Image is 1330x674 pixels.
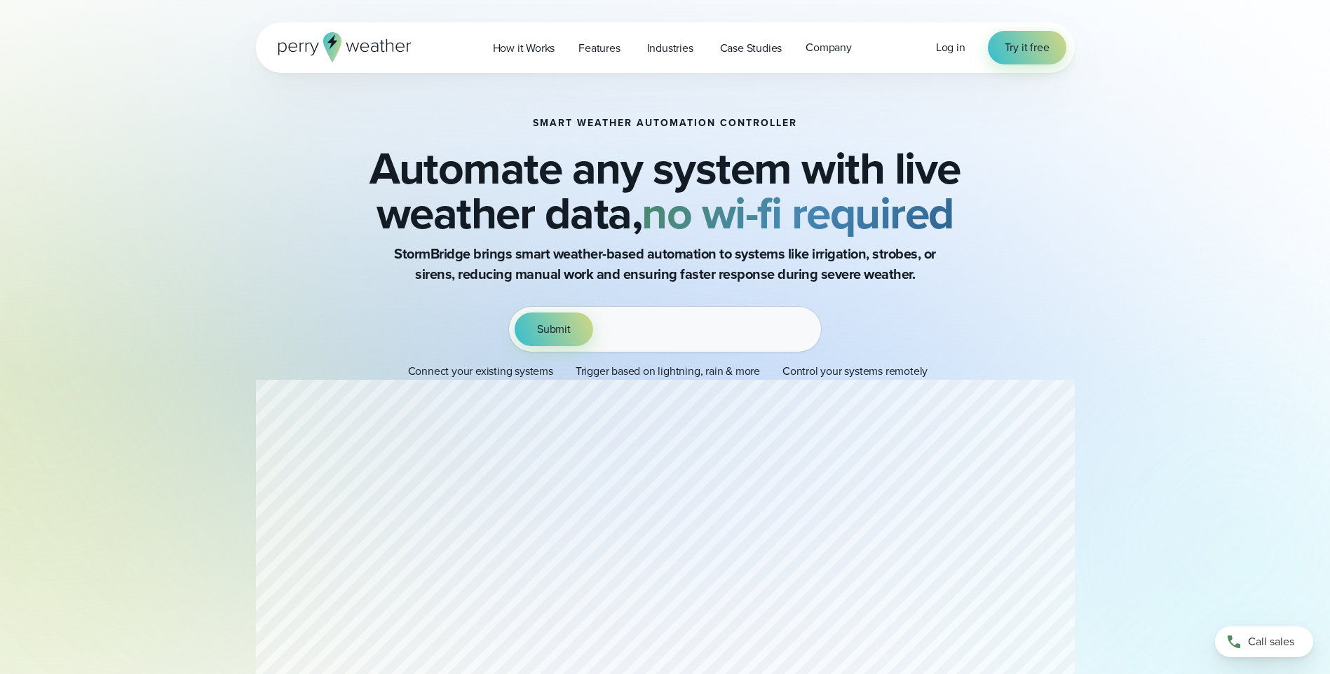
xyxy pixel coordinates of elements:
[576,363,760,380] p: Trigger based on lightning, rain & more
[708,34,794,62] a: Case Studies
[806,39,852,56] span: Company
[642,180,954,246] strong: no wi-fi required
[515,312,593,346] button: Submit
[481,34,567,62] a: How it Works
[988,31,1066,64] a: Try it free
[1005,39,1050,56] span: Try it free
[537,321,571,338] span: Submit
[533,118,797,129] h1: Smart Weather Automation Controller
[408,363,553,380] p: Connect your existing systems
[647,40,693,57] span: Industries
[1215,626,1313,657] a: Call sales
[385,244,946,284] p: StormBridge brings smart weather-based automation to systems like irrigation, strobes, or sirens,...
[720,40,782,57] span: Case Studies
[936,39,965,55] span: Log in
[782,363,928,380] p: Control your systems remotely
[936,39,965,56] a: Log in
[1248,633,1294,650] span: Call sales
[578,40,620,57] span: Features
[493,40,555,57] span: How it Works
[326,146,1005,235] h2: Automate any system with live weather data,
